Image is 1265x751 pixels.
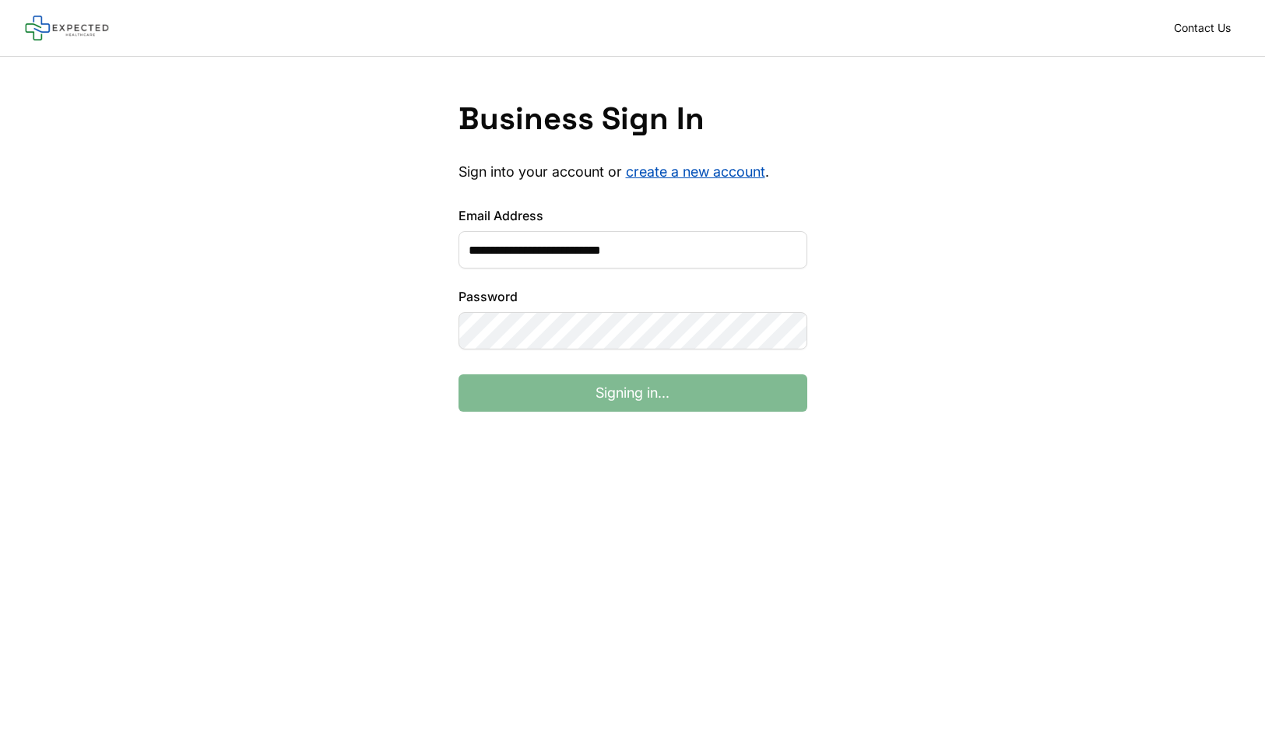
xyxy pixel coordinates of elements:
[459,100,807,138] h1: Business Sign In
[1165,17,1240,39] a: Contact Us
[626,163,765,180] a: create a new account
[459,287,807,306] label: Password
[459,206,807,225] label: Email Address
[459,163,807,181] p: Sign into your account or .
